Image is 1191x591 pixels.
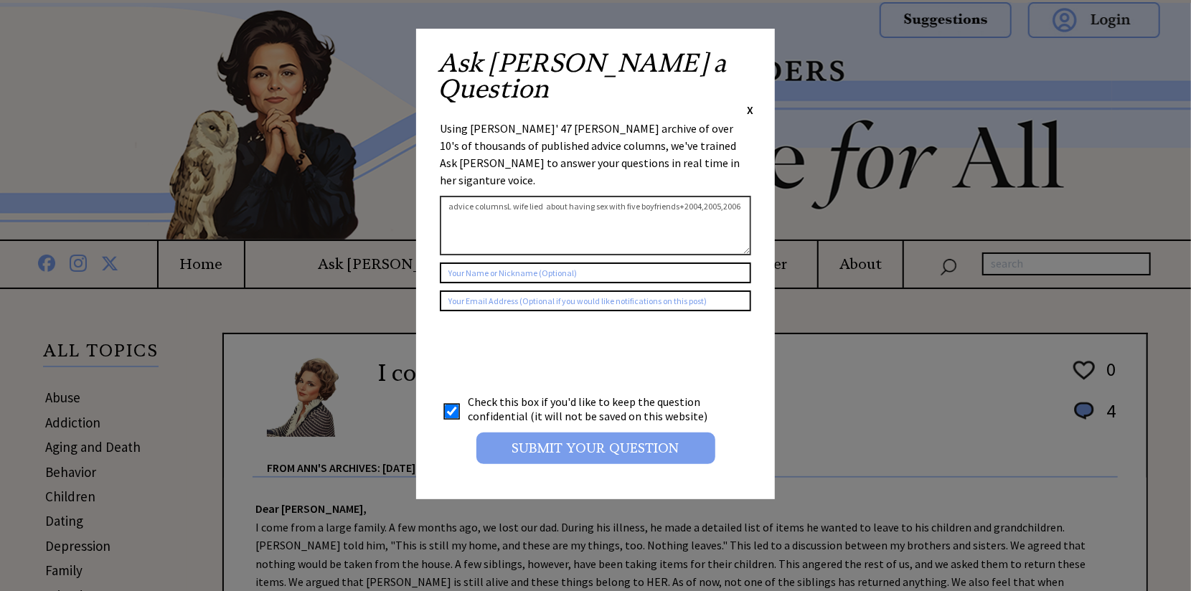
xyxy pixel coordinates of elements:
input: Your Email Address (Optional if you would like notifications on this post) [440,290,751,311]
input: Submit your Question [476,432,715,464]
iframe: reCAPTCHA [440,326,658,382]
td: Check this box if you'd like to keep the question confidential (it will not be saved on this webs... [467,394,721,424]
div: Using [PERSON_NAME]' 47 [PERSON_NAME] archive of over 10's of thousands of published advice colum... [440,120,751,189]
h2: Ask [PERSON_NAME] a Question [438,50,753,102]
input: Your Name or Nickname (Optional) [440,263,751,283]
span: X [747,103,753,117]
